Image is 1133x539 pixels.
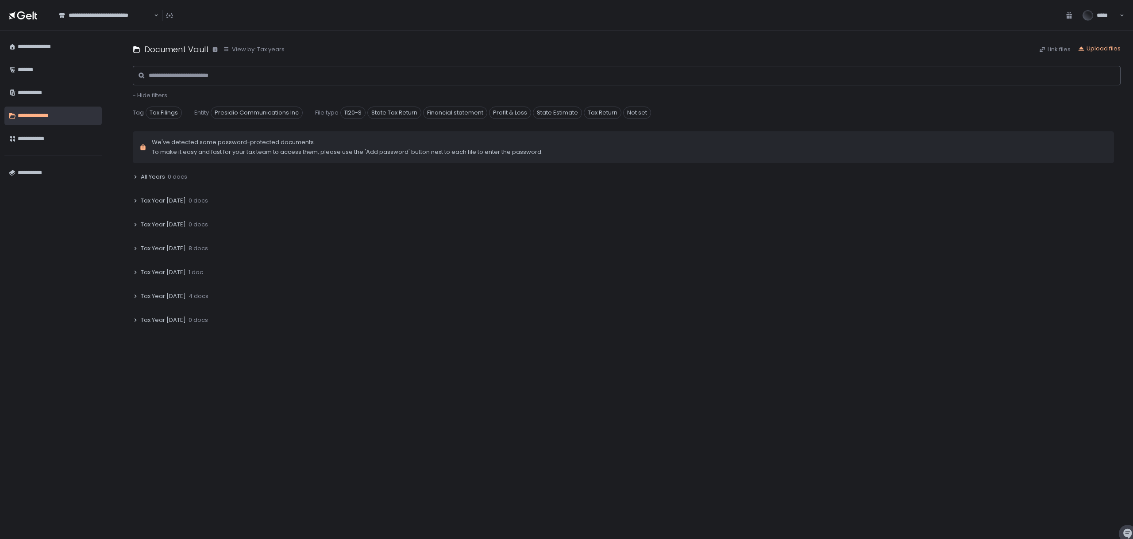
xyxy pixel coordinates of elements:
[367,107,421,119] span: State Tax Return
[53,6,158,25] div: Search for option
[141,268,186,276] span: Tax Year [DATE]
[189,245,208,252] span: 8 docs
[189,316,208,324] span: 0 docs
[141,245,186,252] span: Tax Year [DATE]
[133,92,167,99] button: - Hide filters
[141,292,186,300] span: Tax Year [DATE]
[194,109,209,117] span: Entity
[141,221,186,229] span: Tax Year [DATE]
[141,197,186,205] span: Tax Year [DATE]
[340,107,366,119] span: 1120-S
[423,107,487,119] span: Financial statement
[133,91,167,99] span: - Hide filters
[623,107,651,119] span: Not set
[1039,46,1071,54] button: Link files
[533,107,582,119] span: State Estimate
[152,138,543,146] span: We've detected some password-protected documents.
[211,107,303,119] span: Presidio Communications Inc
[168,173,187,181] span: 0 docs
[146,107,182,119] span: Tax Filings
[133,109,144,117] span: Tag
[584,107,621,119] span: Tax Return
[144,43,209,55] h1: Document Vault
[223,46,285,54] button: View by: Tax years
[489,107,531,119] span: Profit & Loss
[152,148,543,156] span: To make it easy and fast for your tax team to access them, please use the 'Add password' button n...
[315,109,339,117] span: File type
[189,268,203,276] span: 1 doc
[141,173,165,181] span: All Years
[189,221,208,229] span: 0 docs
[141,316,186,324] span: Tax Year [DATE]
[189,292,208,300] span: 4 docs
[189,197,208,205] span: 0 docs
[1078,45,1121,53] button: Upload files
